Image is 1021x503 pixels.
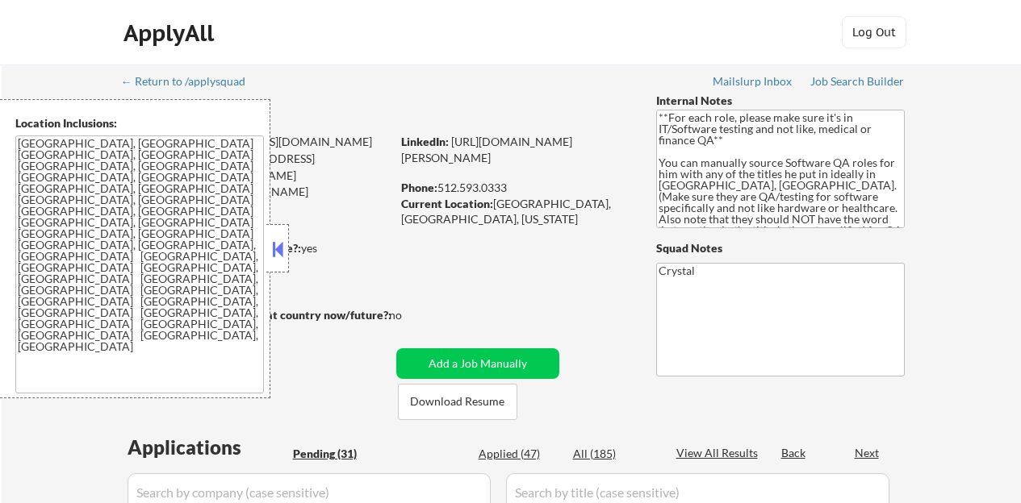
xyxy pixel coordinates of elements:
[573,446,654,462] div: All (185)
[398,384,517,420] button: Download Resume
[15,115,264,131] div: Location Inclusions:
[855,445,881,461] div: Next
[389,307,435,323] div: no
[656,93,905,109] div: Internal Notes
[401,196,630,227] div: [GEOGRAPHIC_DATA], [GEOGRAPHIC_DATA], [US_STATE]
[293,446,374,462] div: Pending (31)
[128,438,287,457] div: Applications
[401,180,630,196] div: 512.593.0333
[676,445,763,461] div: View All Results
[401,181,437,194] strong: Phone:
[656,240,905,256] div: Squad Notes
[401,135,572,164] a: [URL][DOMAIN_NAME][PERSON_NAME]
[781,445,807,461] div: Back
[810,75,905,91] a: Job Search Builder
[810,76,905,87] div: Job Search Builder
[401,197,493,210] strong: Current Location:
[842,16,906,48] button: Log Out
[401,135,449,148] strong: LinkedIn:
[479,446,559,462] div: Applied (47)
[396,348,559,379] button: Add a Job Manually
[121,76,261,87] div: ← Return to /applysquad
[121,75,261,91] a: ← Return to /applysquad
[123,19,219,47] div: ApplyAll
[713,75,793,91] a: Mailslurp Inbox
[713,76,793,87] div: Mailslurp Inbox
